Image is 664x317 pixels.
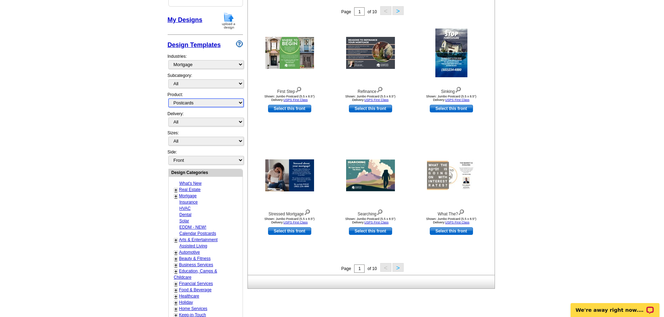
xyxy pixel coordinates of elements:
[332,85,409,95] div: Refinance
[349,105,392,112] a: use this design
[364,98,389,102] a: USPS First Class
[180,200,198,205] a: Insurance
[346,37,395,69] img: Refinance
[175,256,177,262] a: +
[175,193,177,199] a: +
[364,221,389,224] a: USPS First Class
[430,227,473,235] a: use this design
[392,6,404,15] button: >
[168,72,243,92] div: Subcategory:
[304,208,311,215] img: view design details
[169,169,243,176] div: Design Categories
[445,221,470,224] a: USPS First Class
[168,16,203,23] a: My Designs
[430,105,473,112] a: use this design
[168,41,221,48] a: Design Templates
[180,231,216,236] a: Calendar Postcards
[380,263,391,272] button: <
[179,256,211,261] a: Beauty & Fitness
[332,208,409,217] div: Searching
[380,6,391,15] button: <
[168,149,243,165] div: Side:
[175,269,177,274] a: +
[180,244,207,248] a: Assisted Living
[341,9,351,14] span: Page
[435,29,467,77] img: Sinking
[566,295,664,317] iframe: LiveChat chat widget
[175,237,177,243] a: +
[251,217,328,224] div: Shown: Jumbo Postcard (5.5 x 8.5") Delivery:
[268,227,311,235] a: use this design
[180,219,189,223] a: Solar
[445,98,470,102] a: USPS First Class
[168,92,243,111] div: Product:
[332,217,409,224] div: Shown: Jumbo Postcard (5.5 x 8.5") Delivery:
[413,95,490,102] div: Shown: Jumbo Postcard (5.5 x 8.5") Delivery:
[265,37,314,69] img: First Step
[295,85,302,93] img: view design details
[168,50,243,72] div: Industries:
[175,250,177,255] a: +
[236,40,243,47] img: design-wizard-help-icon.png
[413,85,490,95] div: Sinking
[179,187,201,192] a: Real Estate
[413,217,490,224] div: Shown: Jumbo Postcard (5.5 x 8.5") Delivery:
[175,300,177,306] a: +
[376,208,383,215] img: view design details
[179,250,200,255] a: Automotive
[179,287,212,292] a: Food & Beverage
[251,95,328,102] div: Shown: Jumbo Postcard (5.5 x 8.5") Delivery:
[367,266,377,271] span: of 10
[283,221,308,224] a: USPS First Class
[179,294,199,299] a: Healthcare
[268,105,311,112] a: use this design
[180,181,202,186] a: What's New
[251,85,328,95] div: First Step
[168,111,243,130] div: Delivery:
[458,208,465,215] img: view design details
[251,208,328,217] div: Stressed Mortgage
[175,294,177,299] a: +
[349,227,392,235] a: use this design
[427,160,476,191] img: What The?
[179,237,218,242] a: Arts & Entertainment
[179,306,207,311] a: Home Services
[175,287,177,293] a: +
[180,225,206,230] a: EDDM - NEW!
[180,212,192,217] a: Dental
[413,208,490,217] div: What The?
[175,281,177,287] a: +
[265,159,314,191] img: Stressed Mortgage
[220,12,238,30] img: upload-design
[168,130,243,149] div: Sizes:
[179,262,213,267] a: Business Services
[179,281,213,286] a: Financial Services
[174,269,217,280] a: Education, Camps & Childcare
[376,85,383,93] img: view design details
[180,206,191,211] a: HVAC
[341,266,351,271] span: Page
[332,95,409,102] div: Shown: Jumbo Postcard (5.5 x 8.5") Delivery:
[175,262,177,268] a: +
[175,187,177,193] a: +
[367,9,377,14] span: of 10
[175,306,177,312] a: +
[179,193,197,198] a: Mortgage
[283,98,308,102] a: USPS First Class
[392,263,404,272] button: >
[346,160,395,191] img: Searching
[179,300,193,305] a: Holiday
[455,85,461,93] img: view design details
